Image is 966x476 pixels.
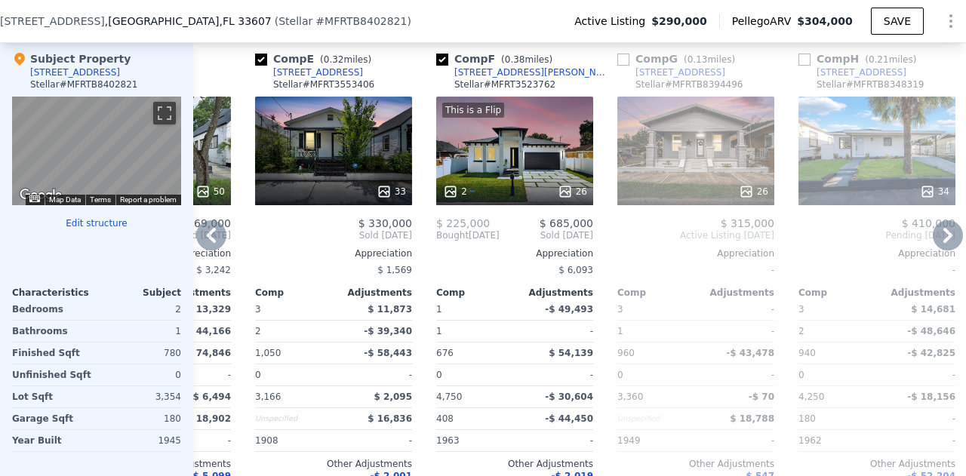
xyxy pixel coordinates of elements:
[16,186,66,205] a: Open this area in Google Maps (opens a new window)
[798,348,816,358] span: 940
[443,184,467,199] div: 2
[436,304,442,315] span: 1
[436,430,512,451] div: 1963
[798,392,824,402] span: 4,250
[196,265,231,275] span: $ 3,242
[721,217,774,229] span: $ 315,000
[436,229,469,241] span: Bought
[574,14,651,29] span: Active Listing
[877,287,955,299] div: Adjustments
[798,259,955,281] div: -
[255,392,281,402] span: 3,166
[798,229,955,241] span: Pending [DATE]
[364,326,412,336] span: -$ 39,340
[617,408,693,429] div: Unspecified
[186,304,231,315] span: $ 13,329
[436,247,593,259] div: Appreciation
[920,184,949,199] div: 34
[635,78,743,91] div: Stellar # MFRTB8394496
[358,217,412,229] span: $ 330,000
[817,78,924,91] div: Stellar # MFRTB8348319
[255,408,331,429] div: Unspecified
[255,304,261,315] span: 3
[454,78,555,91] div: Stellar # MFRT3523762
[540,217,593,229] span: $ 685,000
[377,265,412,275] span: $ 1,569
[617,370,623,380] span: 0
[798,247,955,259] div: Appreciation
[12,217,181,229] button: Edit structure
[29,195,40,202] button: Keyboard shortcuts
[749,392,774,402] span: -$ 70
[617,247,774,259] div: Appreciation
[255,370,261,380] span: 0
[911,304,955,315] span: $ 14,681
[374,392,412,402] span: $ 2,095
[90,195,111,204] a: Terms (opens in new tab)
[505,54,525,65] span: 0.38
[699,430,774,451] div: -
[195,184,225,199] div: 50
[726,348,774,358] span: -$ 43,478
[100,342,181,364] div: 780
[100,386,181,407] div: 3,354
[436,287,515,299] div: Comp
[699,321,774,342] div: -
[105,14,272,29] span: , [GEOGRAPHIC_DATA]
[16,186,66,205] img: Google
[798,304,804,315] span: 3
[337,364,412,385] div: -
[617,51,741,66] div: Comp G
[797,15,853,27] span: $304,000
[30,78,137,91] div: Stellar # MFRTB8402821
[49,195,81,205] button: Map Data
[518,364,593,385] div: -
[100,408,181,429] div: 180
[880,430,955,451] div: -
[436,392,462,402] span: 4,750
[255,247,412,259] div: Appreciation
[454,66,611,78] div: [STREET_ADDRESS][PERSON_NAME]
[12,51,131,66] div: Subject Property
[368,304,412,315] span: $ 11,873
[30,66,120,78] div: [STREET_ADDRESS]
[100,430,181,451] div: 1945
[436,458,593,470] div: Other Adjustments
[436,348,454,358] span: 676
[255,229,412,241] span: Sold [DATE]
[155,430,231,451] div: -
[651,14,707,29] span: $290,000
[177,217,231,229] span: $ 369,000
[364,348,412,358] span: -$ 58,443
[617,229,774,241] span: Active Listing [DATE]
[617,287,696,299] div: Comp
[558,184,587,199] div: 26
[678,54,741,65] span: ( miles)
[100,321,181,342] div: 1
[902,217,955,229] span: $ 410,000
[368,413,412,424] span: $ 16,836
[495,54,558,65] span: ( miles)
[12,299,94,320] div: Bedrooms
[12,430,94,451] div: Year Built
[334,287,412,299] div: Adjustments
[696,287,774,299] div: Adjustments
[278,15,312,27] span: Stellar
[798,51,922,66] div: Comp H
[549,348,593,358] span: $ 54,139
[12,97,181,205] div: Map
[183,348,231,358] span: -$ 74,846
[500,229,593,241] span: Sold [DATE]
[798,430,874,451] div: 1962
[189,392,231,402] span: -$ 6,494
[798,458,955,470] div: Other Adjustments
[377,184,406,199] div: 33
[936,6,966,36] button: Show Options
[871,8,924,35] button: SAVE
[153,102,176,124] button: Toggle fullscreen view
[617,392,643,402] span: 3,360
[558,265,593,275] span: $ 6,093
[436,217,490,229] span: $ 225,000
[869,54,889,65] span: 0.21
[436,229,500,241] div: [DATE]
